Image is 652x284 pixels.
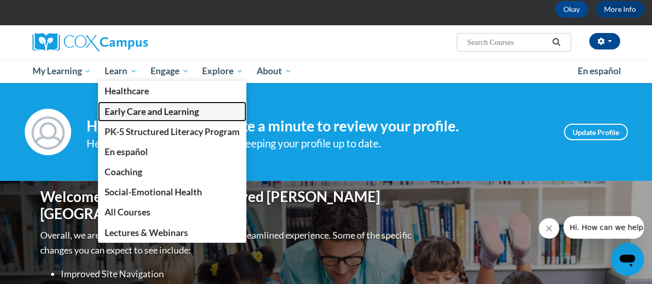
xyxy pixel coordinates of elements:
span: About [257,65,292,77]
span: Engage [151,65,189,77]
div: Main menu [25,59,628,83]
input: Search Courses [466,36,548,48]
iframe: Close message [539,218,559,239]
li: Improved Site Navigation [61,266,414,281]
span: All Courses [105,207,151,218]
a: Update Profile [564,124,628,140]
a: PK-5 Structured Literacy Program [98,122,246,142]
a: Coaching [98,162,246,182]
span: My Learning [32,65,91,77]
span: Early Care and Learning [105,106,199,117]
iframe: Button to launch messaging window [611,243,644,276]
a: Cox Campus [32,33,218,52]
a: My Learning [26,59,98,83]
a: Lectures & Webinars [98,223,246,243]
a: Early Care and Learning [98,102,246,122]
h1: Welcome to the new and improved [PERSON_NAME][GEOGRAPHIC_DATA] [40,188,414,223]
span: Social-Emotional Health [105,187,202,197]
span: Coaching [105,166,142,177]
div: Help improve your experience by keeping your profile up to date. [87,135,548,152]
a: Explore [195,59,250,83]
p: Overall, we are proud to provide you with a more streamlined experience. Some of the specific cha... [40,228,414,258]
a: About [250,59,298,83]
button: Account Settings [589,33,620,49]
h4: Hi [PERSON_NAME]! Take a minute to review your profile. [87,118,548,135]
span: Hi. How can we help? [6,7,83,15]
span: En español [578,65,621,76]
img: Cox Campus [32,33,148,52]
span: Learn [105,65,137,77]
a: More Info [596,1,644,18]
a: En español [98,142,246,162]
button: Okay [555,1,588,18]
a: En español [571,60,628,82]
a: Learn [98,59,144,83]
span: En español [105,146,148,157]
a: Engage [144,59,196,83]
span: Lectures & Webinars [105,227,188,238]
iframe: Message from company [563,216,644,239]
a: Healthcare [98,81,246,101]
a: All Courses [98,202,246,222]
button: Search [548,36,564,48]
span: Explore [202,65,243,77]
a: Social-Emotional Health [98,182,246,202]
span: PK-5 Structured Literacy Program [105,126,240,137]
img: Profile Image [25,109,71,155]
span: Healthcare [105,86,149,96]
